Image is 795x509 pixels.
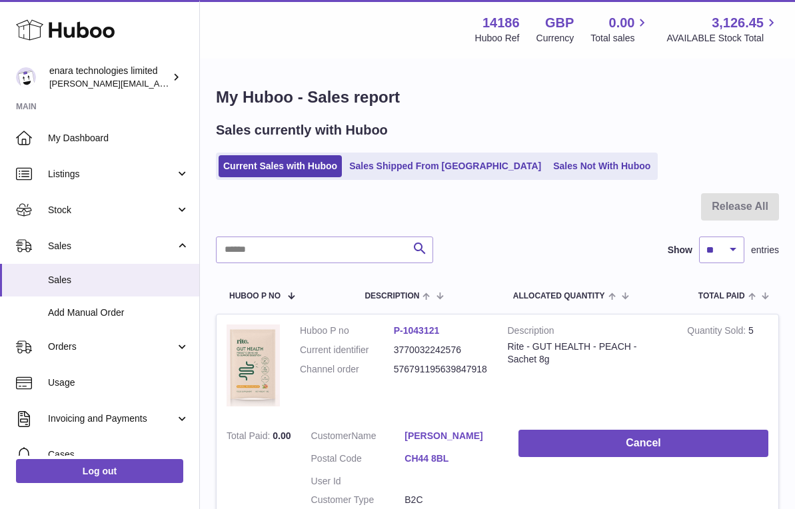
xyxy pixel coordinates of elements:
[311,430,405,446] dt: Name
[545,14,574,32] strong: GBP
[16,67,36,87] img: Dee@enara.co
[311,452,405,468] dt: Postal Code
[48,132,189,145] span: My Dashboard
[365,292,419,300] span: Description
[394,363,488,376] dd: 576791195639847918
[48,274,189,286] span: Sales
[751,244,779,256] span: entries
[508,340,668,366] div: Rite - GUT HEALTH - PEACH - Sachet 8g
[698,292,745,300] span: Total paid
[548,155,655,177] a: Sales Not With Huboo
[48,412,175,425] span: Invoicing and Payments
[668,244,692,256] label: Show
[475,32,520,45] div: Huboo Ref
[394,325,440,336] a: P-1043121
[536,32,574,45] div: Currency
[229,292,281,300] span: Huboo P no
[48,240,175,253] span: Sales
[345,155,546,177] a: Sales Shipped From [GEOGRAPHIC_DATA]
[404,452,498,465] a: CH44 8BL
[300,324,394,337] dt: Huboo P no
[666,14,779,45] a: 3,126.45 AVAILABLE Stock Total
[300,344,394,356] dt: Current identifier
[404,430,498,442] a: [PERSON_NAME]
[609,14,635,32] span: 0.00
[49,65,169,90] div: enara technologies limited
[590,32,650,45] span: Total sales
[48,204,175,217] span: Stock
[48,168,175,181] span: Listings
[482,14,520,32] strong: 14186
[49,78,267,89] span: [PERSON_NAME][EMAIL_ADDRESS][DOMAIN_NAME]
[48,376,189,389] span: Usage
[227,430,273,444] strong: Total Paid
[216,121,388,139] h2: Sales currently with Huboo
[300,363,394,376] dt: Channel order
[311,494,405,506] dt: Customer Type
[677,314,778,420] td: 5
[48,448,189,461] span: Cases
[227,324,280,406] img: 1746024061.jpeg
[48,340,175,353] span: Orders
[273,430,291,441] span: 0.00
[216,87,779,108] h1: My Huboo - Sales report
[311,475,405,488] dt: User Id
[16,459,183,483] a: Log out
[311,430,352,441] span: Customer
[404,494,498,506] dd: B2C
[219,155,342,177] a: Current Sales with Huboo
[508,324,668,340] strong: Description
[518,430,768,457] button: Cancel
[48,306,189,319] span: Add Manual Order
[394,344,488,356] dd: 3770032242576
[687,325,748,339] strong: Quantity Sold
[590,14,650,45] a: 0.00 Total sales
[513,292,605,300] span: ALLOCATED Quantity
[666,32,779,45] span: AVAILABLE Stock Total
[712,14,764,32] span: 3,126.45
